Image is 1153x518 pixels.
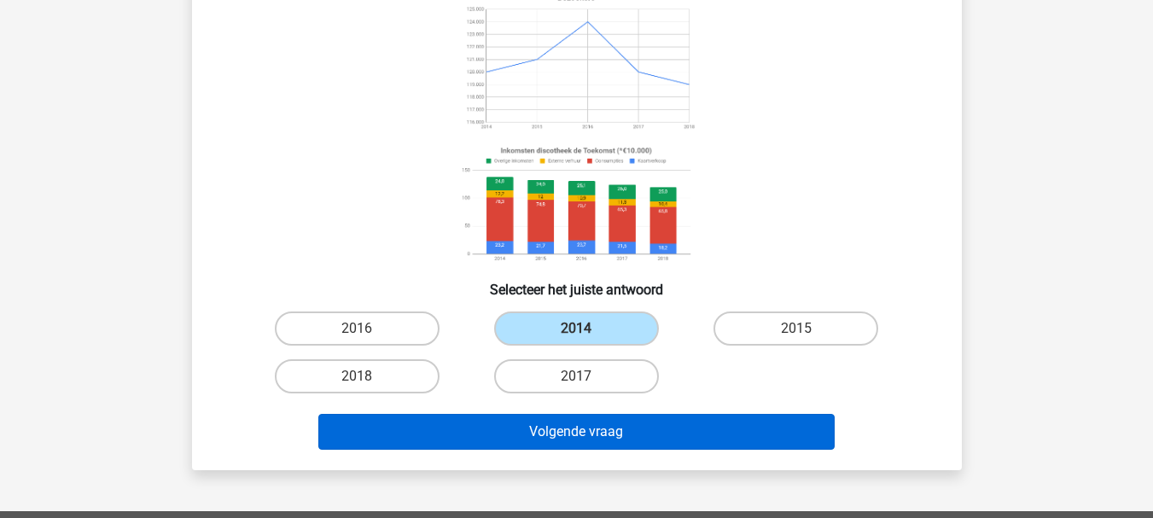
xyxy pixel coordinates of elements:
[275,311,440,346] label: 2016
[318,414,835,450] button: Volgende vraag
[494,311,659,346] label: 2014
[494,359,659,393] label: 2017
[219,268,935,298] h6: Selecteer het juiste antwoord
[713,311,878,346] label: 2015
[275,359,440,393] label: 2018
